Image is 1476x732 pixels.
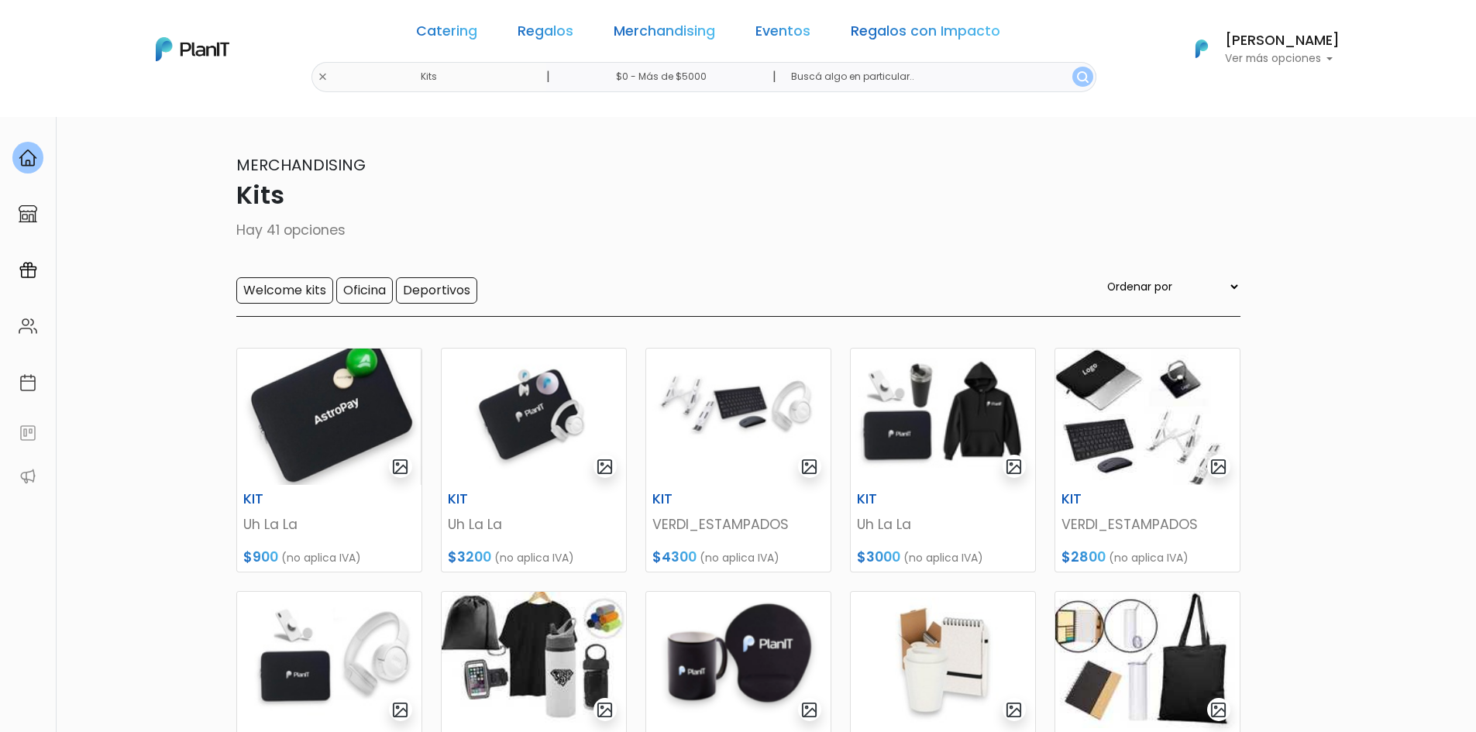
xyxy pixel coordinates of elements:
img: thumb_81529ADB-1624-47F8-9752-5138FFCED5D6.jpeg [237,349,421,485]
img: PlanIt Logo [156,37,229,61]
a: Regalos con Impacto [851,25,1000,43]
img: thumb_WhatsApp_Image_2025-06-27_at_17.19.13.jpeg [1055,592,1240,728]
img: people-662611757002400ad9ed0e3c099ab2801c6687ba6c219adb57efc949bc21e19d.svg [19,317,37,335]
p: VERDI_ESTAMPADOS [1061,514,1233,534]
span: (no aplica IVA) [1109,550,1189,565]
p: Ver más opciones [1225,53,1340,64]
img: gallery-light [1209,701,1227,719]
p: | [546,67,550,86]
img: home-e721727adea9d79c4d83392d1f703f7f8bce08238fde08b1acbfd93340b81755.svg [19,149,37,167]
a: Eventos [755,25,810,43]
span: $3200 [448,548,491,566]
p: Merchandising [236,153,1240,177]
span: $3000 [857,548,900,566]
a: Merchandising [614,25,715,43]
img: thumb_8E3B4009-AF7E-4BBD-A449-79D280C7DD74.jpeg [851,349,1035,485]
img: gallery-light [1209,458,1227,476]
p: Kits [236,177,1240,214]
img: search_button-432b6d5273f82d61273b3651a40e1bd1b912527efae98b1b7a1b2c0702e16a8d.svg [1077,71,1089,83]
span: $2800 [1061,548,1106,566]
h6: KIT [848,491,975,507]
img: gallery-light [596,701,614,719]
a: gallery-light KIT VERDI_ESTAMPADOS $2800 (no aplica IVA) [1055,348,1240,572]
img: thumb_D7057CA4-065F-4FFA-9953-8CF3C5543922.jpeg [237,592,421,728]
span: $900 [243,548,278,566]
a: Regalos [518,25,573,43]
p: Uh La La [243,514,415,534]
input: Buscá algo en particular.. [779,62,1096,92]
h6: KIT [234,491,361,507]
img: thumb_448A8A11-8C6F-4334-A3CE-975AB3FE069E.jpeg [646,349,831,485]
img: thumb_WhatsApp_Image_2025-05-19_at_15.17.58.jpeg [1055,349,1240,485]
img: gallery-light [1005,701,1023,719]
img: gallery-light [800,701,818,719]
a: gallery-light KIT Uh La La $3000 (no aplica IVA) [850,348,1036,572]
img: gallery-light [1005,458,1023,476]
img: thumb_Captura_de_pantalla_2025-05-27_125230.png [646,592,831,728]
input: Deportivos [396,277,477,304]
img: gallery-light [391,701,409,719]
img: gallery-light [391,458,409,476]
span: (no aplica IVA) [494,550,574,565]
img: calendar-87d922413cdce8b2cf7b7f5f62616a5cf9e4887200fb71536465627b3292af00.svg [19,373,37,392]
img: campaigns-02234683943229c281be62815700db0a1741e53638e28bf9629b52c665b00959.svg [19,261,37,280]
img: gallery-light [596,458,614,476]
p: | [772,67,776,86]
p: Uh La La [448,514,620,534]
img: thumb_WhatsApp_Image_2025-05-26_at_09.52.07.jpeg [442,592,626,728]
img: PlanIt Logo [1185,32,1219,66]
p: Uh La La [857,514,1029,534]
h6: KIT [1052,491,1179,507]
h6: KIT [439,491,566,507]
h6: [PERSON_NAME] [1225,34,1340,48]
img: marketplace-4ceaa7011d94191e9ded77b95e3339b90024bf715f7c57f8cf31f2d8c509eaba.svg [19,204,37,223]
img: partners-52edf745621dab592f3b2c58e3bca9d71375a7ef29c3b500c9f145b62cc070d4.svg [19,467,37,486]
a: gallery-light KIT Uh La La $3200 (no aplica IVA) [441,348,627,572]
p: VERDI_ESTAMPADOS [652,514,824,534]
img: thumb_2000___2000-Photoroom_-_2025-06-27T163443.709.jpg [851,592,1035,728]
a: gallery-light KIT VERDI_ESTAMPADOS $4300 (no aplica IVA) [645,348,831,572]
h6: KIT [643,491,770,507]
span: $4300 [652,548,697,566]
img: thumb_B5313923-EC7B-4F9F-A309-5C27EC27A428.jpeg [442,349,626,485]
span: (no aplica IVA) [903,550,983,565]
a: Catering [416,25,477,43]
input: Welcome kits [236,277,333,304]
img: close-6986928ebcb1d6c9903e3b54e860dbc4d054630f23adef3a32610726dff6a82b.svg [318,72,328,82]
input: Oficina [336,277,393,304]
button: PlanIt Logo [PERSON_NAME] Ver más opciones [1175,29,1340,69]
p: Hay 41 opciones [236,220,1240,240]
a: gallery-light KIT Uh La La $900 (no aplica IVA) [236,348,422,572]
span: (no aplica IVA) [281,550,361,565]
img: gallery-light [800,458,818,476]
span: (no aplica IVA) [700,550,779,565]
img: feedback-78b5a0c8f98aac82b08bfc38622c3050aee476f2c9584af64705fc4e61158814.svg [19,424,37,442]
